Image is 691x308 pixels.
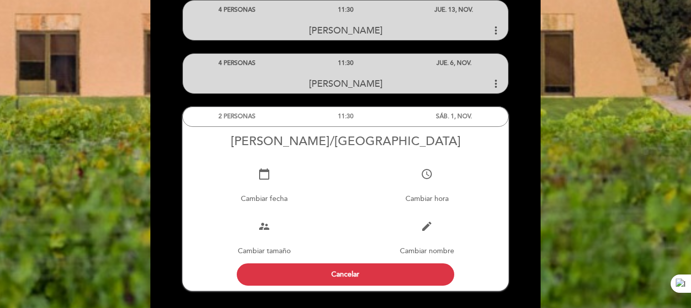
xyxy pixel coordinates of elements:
span: [PERSON_NAME] [309,25,383,36]
i: more_vert [490,78,502,90]
button: access_time [412,159,442,189]
span: [PERSON_NAME] [309,78,383,89]
span: Cambiar fecha [241,194,288,203]
i: edit [421,220,433,232]
div: 2 PERSONAS [183,107,291,126]
button: Cancelar [237,263,454,286]
div: 11:30 [291,54,399,73]
div: JUE. 6, NOV. [400,54,508,73]
div: JUE. 13, NOV. [400,1,508,19]
span: Cambiar nombre [400,247,454,255]
i: calendar_today [258,168,270,180]
div: 4 PERSONAS [183,54,291,73]
div: 11:30 [291,1,399,19]
span: Cambiar hora [405,194,449,203]
button: calendar_today [249,159,279,189]
button: supervisor_account [249,211,279,242]
button: edit [412,211,442,242]
div: [PERSON_NAME]/[GEOGRAPHIC_DATA] [182,134,509,149]
i: more_vert [490,24,502,37]
div: 4 PERSONAS [183,1,291,19]
i: supervisor_account [258,220,270,232]
div: 11:30 [291,107,399,126]
span: Cambiar tamaño [238,247,291,255]
i: access_time [421,168,433,180]
div: SÁB. 1, NOV. [400,107,508,126]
